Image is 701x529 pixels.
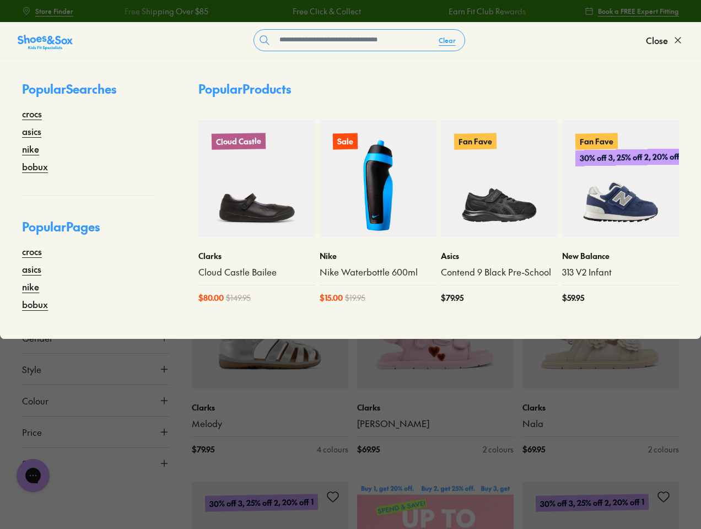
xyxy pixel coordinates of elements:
[441,250,558,262] p: Asics
[320,292,343,304] span: $ 15.00
[212,133,266,150] p: Cloud Castle
[441,120,558,237] a: Fan Fave
[562,120,679,237] a: Fan Fave30% off 3, 25% off 2, 20% off 1
[123,6,207,17] a: Free Shipping Over $85
[22,245,42,258] a: crocs
[198,250,315,262] p: Clarks
[317,444,348,455] div: 4 colours
[430,30,465,50] button: Clear
[22,262,41,276] a: asics
[198,266,315,278] a: Cloud Castle Bailee
[22,125,41,138] a: asics
[575,133,618,149] p: Fan Fave
[357,444,380,455] span: $ 69.95
[192,418,348,430] a: Melody
[226,292,251,304] span: $ 149.95
[562,266,679,278] a: 313 V2 Infant
[22,363,41,376] span: Style
[646,28,683,52] button: Close
[22,160,48,173] a: bobux
[345,292,365,304] span: $ 19.95
[562,292,584,304] span: $ 59.95
[483,444,514,455] div: 2 colours
[536,494,649,512] p: 30% off 3, 25% off 2, 20% off 1
[575,148,688,166] p: 30% off 3, 25% off 2, 20% off 1
[447,6,524,17] a: Earn Fit Club Rewards
[22,280,39,293] a: nike
[454,133,497,149] p: Fan Fave
[22,448,170,479] button: Size
[320,120,436,237] a: Sale
[22,80,154,107] p: Popular Searches
[522,402,679,413] p: Clarks
[320,250,436,262] p: Nike
[198,292,224,304] span: $ 80.00
[646,34,668,47] span: Close
[22,394,48,407] span: Colour
[35,6,73,16] span: Store Finder
[18,31,73,49] a: Shoes &amp; Sox
[22,417,170,447] button: Price
[522,418,679,430] a: Nala
[291,6,359,17] a: Free Click & Collect
[22,385,170,416] button: Colour
[522,444,545,455] span: $ 69.95
[198,80,291,98] p: Popular Products
[320,266,436,278] a: Nike Waterbottle 600ml
[22,354,170,385] button: Style
[441,292,463,304] span: $ 79.95
[333,133,358,150] p: Sale
[22,142,39,155] a: nike
[562,250,679,262] p: New Balance
[18,34,73,51] img: SNS_Logo_Responsive.svg
[198,120,315,237] a: Cloud Castle
[192,444,214,455] span: $ 79.95
[357,418,514,430] a: [PERSON_NAME]
[357,402,514,413] p: Clarks
[11,455,55,496] iframe: Gorgias live chat messenger
[22,425,42,439] span: Price
[648,444,679,455] div: 2 colours
[22,298,48,311] a: bobux
[192,402,348,413] p: Clarks
[22,218,154,245] p: Popular Pages
[598,6,679,16] span: Book a FREE Expert Fitting
[22,107,42,120] a: crocs
[585,1,679,21] a: Book a FREE Expert Fitting
[22,1,73,21] a: Store Finder
[205,494,318,512] p: 30% off 3, 25% off 2, 20% off 1
[441,266,558,278] a: Contend 9 Black Pre-School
